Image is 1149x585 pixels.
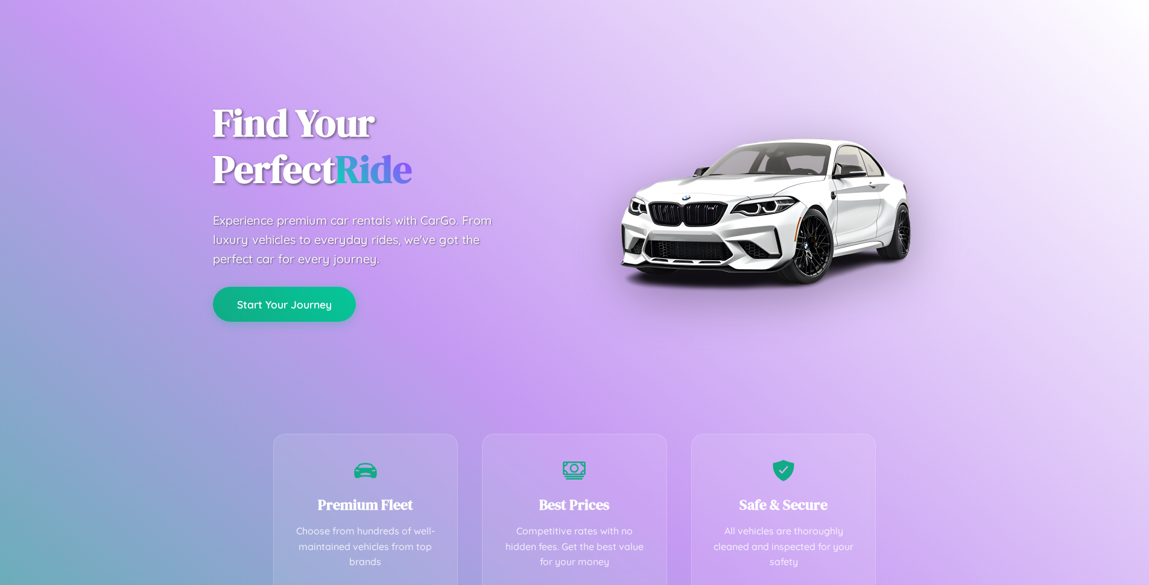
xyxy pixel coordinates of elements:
span: Ride [335,143,412,195]
p: Experience premium car rentals with CarGo. From luxury vehicles to everyday rides, we've got the ... [213,211,514,269]
h3: Best Prices [501,495,648,515]
button: Start Your Journey [213,287,356,322]
h3: Premium Fleet [292,495,440,515]
img: Premium BMW car rental vehicle [614,60,916,361]
h3: Safe & Secure [710,495,858,515]
h1: Find Your Perfect [213,100,557,193]
p: Competitive rates with no hidden fees. Get the best value for your money [501,524,648,570]
p: All vehicles are thoroughly cleaned and inspected for your safety [710,524,858,570]
p: Choose from hundreds of well-maintained vehicles from top brands [292,524,440,570]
